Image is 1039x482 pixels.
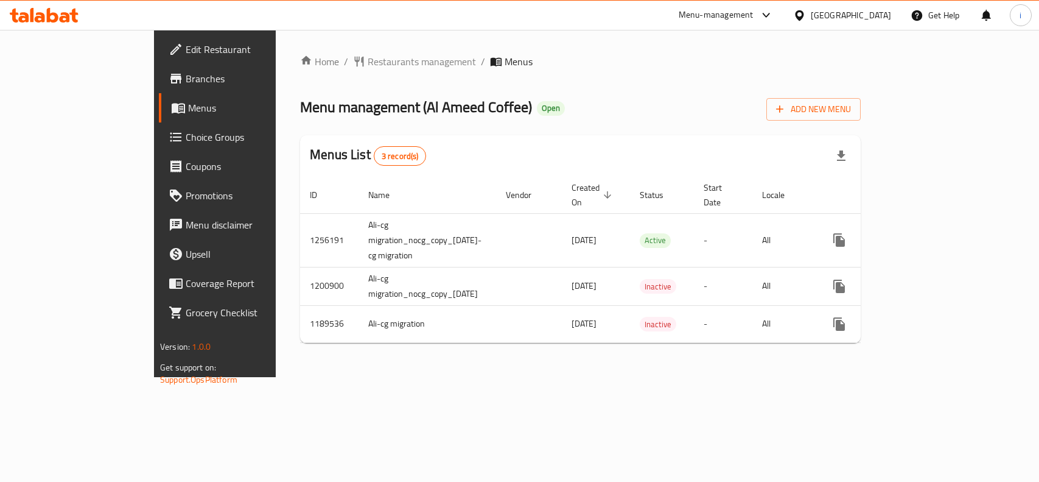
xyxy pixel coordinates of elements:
td: - [694,267,752,305]
span: Grocery Checklist [186,305,318,320]
button: more [825,225,854,255]
td: 1200900 [300,267,359,305]
a: Coupons [159,152,327,181]
li: / [344,54,348,69]
span: 1.0.0 [192,339,211,355]
td: Ali-cg migration_nocg_copy_[DATE] [359,267,496,305]
span: Version: [160,339,190,355]
td: Ali-cg migration [359,305,496,342]
div: [GEOGRAPHIC_DATA] [811,9,891,22]
div: Menu-management [679,8,754,23]
span: [DATE] [572,232,596,248]
span: i [1020,9,1021,22]
span: Upsell [186,247,318,261]
span: Coupons [186,159,318,174]
a: Upsell [159,239,327,269]
button: more [825,310,854,339]
td: - [694,213,752,267]
h2: Menus List [310,146,426,166]
a: Support.OpsPlatform [160,372,237,388]
td: All [752,267,815,305]
button: Add New Menu [766,98,861,121]
button: Change Status [854,272,883,301]
span: Active [640,233,671,247]
span: Menu management ( Al Ameed Coffee ) [300,93,532,121]
li: / [481,54,485,69]
a: Coverage Report [159,269,327,298]
button: Change Status [854,225,883,255]
table: enhanced table [300,177,951,343]
span: Created On [572,180,615,210]
button: more [825,272,854,301]
a: Branches [159,64,327,93]
span: Promotions [186,188,318,203]
td: 1189536 [300,305,359,342]
div: Open [537,101,565,116]
td: - [694,305,752,342]
span: Restaurants management [368,54,476,69]
td: All [752,213,815,267]
td: 1256191 [300,213,359,267]
a: Choice Groups [159,122,327,152]
span: Start Date [704,180,738,210]
a: Edit Restaurant [159,35,327,64]
nav: breadcrumb [300,54,861,69]
span: Branches [186,71,318,86]
td: All [752,305,815,342]
span: Menu disclaimer [186,218,318,232]
span: Inactive [640,317,676,331]
a: Menus [159,93,327,122]
a: Promotions [159,181,327,210]
span: [DATE] [572,278,596,294]
span: Name [368,188,405,202]
span: Coverage Report [186,276,318,291]
div: Export file [827,141,856,171]
span: 3 record(s) [374,151,426,162]
span: Menus [188,101,318,115]
span: Menus [505,54,533,69]
div: Total records count [374,146,427,166]
span: Vendor [506,188,547,202]
span: Inactive [640,280,676,294]
span: [DATE] [572,316,596,331]
span: Edit Restaurant [186,42,318,57]
div: Active [640,233,671,248]
span: Add New Menu [776,102,851,117]
span: Get support on: [160,360,216,375]
span: Choice Groups [186,130,318,144]
a: Menu disclaimer [159,210,327,239]
td: Ali-cg migration_nocg_copy_[DATE]-cg migration [359,213,496,267]
a: Grocery Checklist [159,298,327,327]
span: Open [537,103,565,113]
a: Restaurants management [353,54,476,69]
span: ID [310,188,333,202]
span: Status [640,188,679,202]
th: Actions [815,177,951,214]
button: Change Status [854,310,883,339]
span: Locale [762,188,800,202]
